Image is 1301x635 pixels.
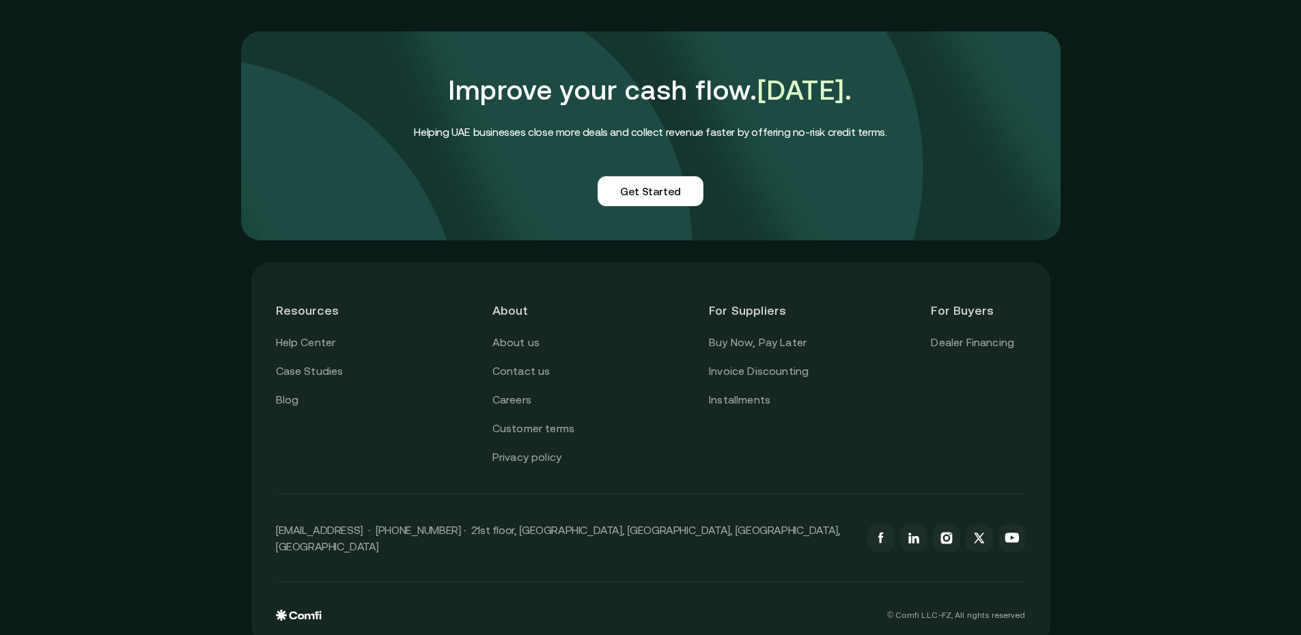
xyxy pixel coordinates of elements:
[492,420,574,438] a: Customer terms
[276,363,344,380] a: Case Studies
[492,449,561,466] a: Privacy policy
[492,391,531,409] a: Careers
[709,391,770,409] a: Installments
[757,74,852,105] span: [DATE].
[241,31,1061,240] img: comfi
[709,334,807,352] a: Buy Now, Pay Later
[414,123,886,141] h4: Helping UAE businesses close more deals and collect revenue faster by offering no-risk credit terms.
[931,334,1014,352] a: Dealer Financing
[887,610,1025,620] p: © Comfi L.L.C-FZ, All rights reserved
[492,363,550,380] a: Contact us
[414,66,886,115] h1: Improve your cash flow.
[709,287,809,334] header: For Suppliers
[276,391,299,409] a: Blog
[709,363,809,380] a: Invoice Discounting
[598,176,703,206] a: Get Started
[276,610,322,621] img: comfi logo
[492,334,540,352] a: About us
[931,287,1025,334] header: For Buyers
[276,334,336,352] a: Help Center
[276,522,854,554] p: [EMAIL_ADDRESS] · [PHONE_NUMBER] · 21st floor, [GEOGRAPHIC_DATA], [GEOGRAPHIC_DATA], [GEOGRAPHIC_...
[276,287,370,334] header: Resources
[492,287,587,334] header: About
